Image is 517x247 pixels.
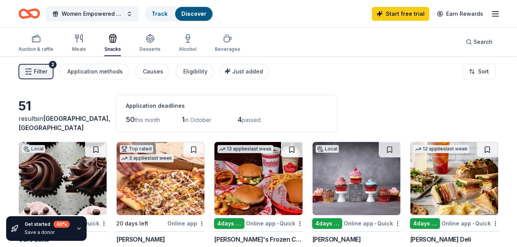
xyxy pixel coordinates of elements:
[432,7,488,21] a: Earn Rewards
[120,145,153,153] div: Top rated
[18,64,54,79] button: Filter2
[410,235,471,244] div: [PERSON_NAME] Deli
[473,37,492,47] span: Search
[18,31,54,56] button: Auction & raffle
[116,219,148,228] div: 20 days left
[215,46,240,52] div: Beverages
[72,46,86,52] div: Meals
[472,220,474,227] span: •
[139,31,161,56] button: Desserts
[313,142,400,215] img: Image for Nadia Cakes
[312,218,342,229] div: 4 days left
[117,142,204,215] img: Image for Casey's
[22,145,45,153] div: Local
[410,142,498,215] img: Image for McAlister's Deli
[18,46,54,52] div: Auction & raffle
[413,145,469,153] div: 12 applies last week
[214,218,244,229] div: 4 days left
[46,6,139,22] button: Women Empowered Mn 3rd Annual Sisterhood Brunch
[25,221,70,228] div: Get started
[312,235,361,244] div: [PERSON_NAME]
[62,9,123,18] span: Women Empowered Mn 3rd Annual Sisterhood Brunch
[316,145,339,153] div: Local
[184,117,211,123] span: in October
[220,64,269,79] button: Just added
[72,31,86,56] button: Meals
[135,64,169,79] button: Causes
[232,68,263,75] span: Just added
[183,67,207,76] div: Eligibility
[18,115,110,132] span: in
[460,34,499,50] button: Search
[120,154,174,162] div: 3 applies last week
[214,142,302,215] img: Image for Freddy's Frozen Custard & Steakburgers
[126,101,328,110] div: Application deadlines
[277,220,278,227] span: •
[116,235,165,244] div: [PERSON_NAME]
[18,98,107,114] div: 51
[34,67,47,76] span: Filter
[143,67,163,76] div: Causes
[139,46,161,52] div: Desserts
[478,67,489,76] span: Sort
[18,115,110,132] span: [GEOGRAPHIC_DATA], [GEOGRAPHIC_DATA]
[179,31,196,56] button: Alcohol
[167,219,205,228] div: Online app
[126,115,135,123] span: 50
[214,235,303,244] div: [PERSON_NAME]'s Frozen Custard & Steakburgers
[242,117,261,123] span: passed
[152,10,167,17] a: Track
[238,115,242,123] span: 4
[344,219,401,228] div: Online app Quick
[135,117,160,123] span: this month
[25,229,70,235] div: Save a donor
[49,61,57,68] div: 2
[181,10,206,17] a: Discover
[19,142,107,215] img: Image for Cafe Latte
[182,115,184,123] span: 1
[375,220,376,227] span: •
[145,6,213,22] button: TrackDiscover
[104,46,121,52] div: Snacks
[18,5,40,23] a: Home
[67,67,123,76] div: Application methods
[218,145,273,153] div: 13 applies last week
[215,31,240,56] button: Beverages
[176,64,214,79] button: Eligibility
[372,7,429,21] a: Start free trial
[410,218,440,229] div: 4 days left
[60,64,129,79] button: Application methods
[18,114,107,132] div: results
[54,221,70,228] div: 40 %
[246,219,303,228] div: Online app Quick
[179,46,196,52] div: Alcohol
[104,31,121,56] button: Snacks
[442,219,499,228] div: Online app Quick
[462,64,495,79] button: Sort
